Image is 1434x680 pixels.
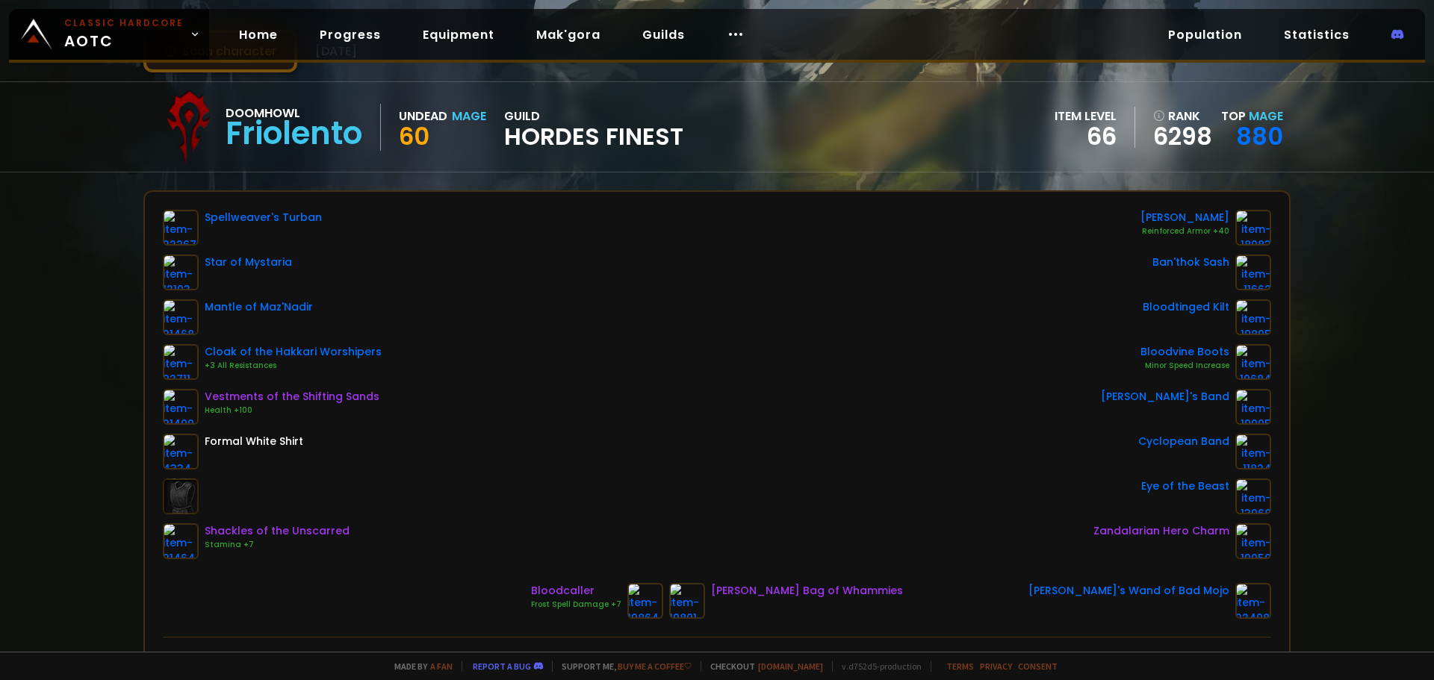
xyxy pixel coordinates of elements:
div: Frost Spell Damage +7 [531,599,621,611]
div: Zandalarian Hero Charm [1093,523,1229,539]
div: [PERSON_NAME] [1140,210,1229,225]
div: Mantle of Maz'Nadir [205,299,313,315]
img: item-19864 [627,583,663,619]
div: rank [1153,107,1212,125]
div: Cyclopean Band [1138,434,1229,449]
a: Population [1156,19,1254,50]
div: Reinforced Armor +40 [1140,225,1229,237]
img: item-19905 [1235,389,1271,425]
div: Mage [452,107,486,125]
div: Stamina +7 [205,539,350,551]
img: item-21468 [163,299,199,335]
span: AOTC [64,16,184,52]
a: 6298 [1153,125,1212,148]
div: Cloak of the Hakkari Worshipers [205,344,382,360]
img: item-22711 [163,344,199,380]
div: Vestments of the Shifting Sands [205,389,379,405]
small: Classic Hardcore [64,16,184,30]
div: Ban'thok Sash [1152,255,1229,270]
img: item-12103 [163,255,199,290]
div: Undead [399,107,447,125]
a: Statistics [1272,19,1362,50]
div: Friolento [226,122,362,145]
div: Shackles of the Unscarred [205,523,350,539]
div: [PERSON_NAME] Bag of Whammies [711,583,903,599]
a: 880 [1236,119,1283,153]
div: [PERSON_NAME]'s Band [1101,389,1229,405]
span: Mage [1249,107,1283,125]
span: 60 [399,119,429,153]
div: Doomhowl [226,104,362,122]
img: item-19895 [1235,299,1271,335]
img: item-22408 [1235,583,1271,619]
img: item-19950 [1235,523,1271,559]
a: Consent [1018,661,1058,672]
a: Equipment [411,19,506,50]
div: Eye of the Beast [1141,478,1229,494]
a: Classic HardcoreAOTC [9,9,209,60]
img: item-21499 [163,389,199,425]
div: Star of Mystaria [205,255,292,270]
img: item-11662 [1235,255,1271,290]
a: Buy me a coffee [618,661,692,672]
div: guild [504,107,683,148]
span: v. d752d5 - production [832,661,922,672]
img: item-19684 [1235,344,1271,380]
div: Bloodvine Boots [1140,344,1229,360]
div: Bloodtinged Kilt [1143,299,1229,315]
a: Guilds [630,19,697,50]
div: Top [1221,107,1283,125]
span: Made by [385,661,453,672]
a: Home [227,19,290,50]
div: Minor Speed Increase [1140,360,1229,372]
div: Formal White Shirt [205,434,303,449]
a: Mak'gora [524,19,612,50]
a: Privacy [980,661,1012,672]
img: item-19891 [669,583,705,619]
div: +3 All Resistances [205,360,382,372]
img: item-21464 [163,523,199,559]
a: [DOMAIN_NAME] [758,661,823,672]
div: 66 [1055,125,1117,148]
a: a fan [430,661,453,672]
div: Health +100 [205,405,379,417]
img: item-11824 [1235,434,1271,470]
a: Terms [946,661,974,672]
img: item-13968 [1235,478,1271,514]
a: Report a bug [473,661,531,672]
div: item level [1055,107,1117,125]
span: Hordes Finest [504,125,683,148]
a: Progress [308,19,393,50]
img: item-22267 [163,210,199,246]
div: [PERSON_NAME]'s Wand of Bad Mojo [1028,583,1229,599]
span: Checkout [701,661,823,672]
img: item-18083 [1235,210,1271,246]
div: Bloodcaller [531,583,621,599]
div: Spellweaver's Turban [205,210,322,225]
img: item-4334 [163,434,199,470]
span: Support me, [552,661,692,672]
